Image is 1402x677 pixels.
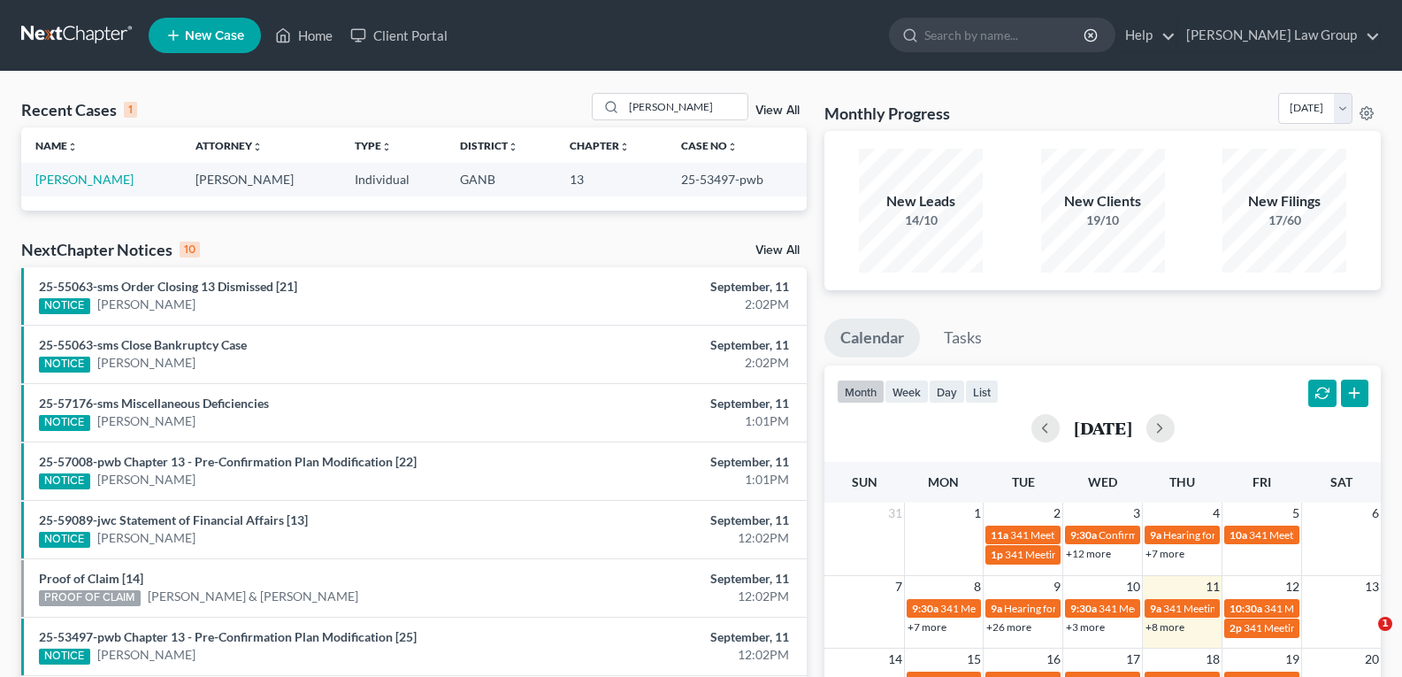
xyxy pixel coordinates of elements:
iframe: Intercom live chat [1342,617,1384,659]
span: 5 [1291,503,1301,524]
a: [PERSON_NAME] [97,471,195,489]
span: Fri [1253,474,1271,489]
div: 10 [180,242,200,258]
td: 25-53497-pwb [667,163,807,196]
span: 9a [1150,602,1161,615]
input: Search by name... [924,19,1086,51]
div: September, 11 [551,512,789,529]
a: View All [755,244,800,257]
span: 6 [1370,503,1381,524]
div: NOTICE [39,415,90,431]
a: View All [755,104,800,117]
div: 17/60 [1222,212,1346,229]
a: +7 more [1145,547,1184,560]
i: unfold_more [619,142,630,152]
a: [PERSON_NAME] [97,296,195,313]
span: Hearing for [PERSON_NAME] [1004,602,1142,615]
div: New Leads [859,191,983,212]
div: NOTICE [39,298,90,314]
div: 2:02PM [551,354,789,372]
span: 15 [965,649,983,670]
a: +7 more [908,620,946,634]
span: 14 [886,649,904,670]
a: Tasks [928,319,998,358]
span: 4 [1211,503,1222,524]
div: NOTICE [39,357,90,373]
span: 10a [1230,528,1247,542]
span: 2 [1052,503,1062,524]
span: Mon [928,474,959,489]
span: 1 [1378,617,1392,631]
span: 9:30a [1070,602,1097,615]
button: month [837,380,885,404]
span: Sun [852,474,877,489]
div: 14/10 [859,212,983,229]
span: 9 [1052,576,1062,597]
span: 341 Meeting for [PERSON_NAME] [1099,602,1258,615]
span: 2p [1230,621,1242,635]
td: Individual [341,163,446,196]
i: unfold_more [67,142,78,152]
div: September, 11 [551,570,789,588]
a: [PERSON_NAME] Law Group [1177,19,1380,51]
div: NOTICE [39,473,90,489]
a: [PERSON_NAME] [97,354,195,372]
button: list [965,380,999,404]
div: September, 11 [551,278,789,296]
div: 12:02PM [551,588,789,605]
span: Sat [1330,474,1352,489]
a: 25-57176-sms Miscellaneous Deficiencies [39,396,269,411]
div: NOTICE [39,649,90,665]
span: Wed [1088,474,1117,489]
td: [PERSON_NAME] [181,163,341,196]
a: Chapterunfold_more [570,139,630,152]
span: 17 [1124,649,1142,670]
span: 11a [991,528,1008,542]
a: [PERSON_NAME] [97,529,195,547]
a: +8 more [1145,620,1184,634]
span: 341 Meeting for [PERSON_NAME] [1163,602,1322,615]
div: September, 11 [551,336,789,354]
a: [PERSON_NAME] [35,172,134,187]
a: [PERSON_NAME] & [PERSON_NAME] [148,588,358,605]
a: 25-55063-sms Order Closing 13 Dismissed [21] [39,279,297,294]
a: 25-59089-jwc Statement of Financial Affairs [13] [39,512,308,527]
a: Case Nounfold_more [681,139,738,152]
span: 341 Meeting for [PERSON_NAME] & [PERSON_NAME] [940,602,1193,615]
input: Search by name... [624,94,747,119]
span: New Case [185,29,244,42]
div: September, 11 [551,628,789,646]
span: 9:30a [1070,528,1097,542]
div: 12:02PM [551,529,789,547]
i: unfold_more [252,142,263,152]
span: 19 [1283,649,1301,670]
span: Hearing for Kannathaporn [PERSON_NAME] [1163,528,1371,542]
span: 16 [1045,649,1062,670]
a: +26 more [986,620,1031,634]
i: unfold_more [508,142,518,152]
span: 9a [991,602,1002,615]
a: Calendar [824,319,920,358]
span: 8 [972,576,983,597]
div: 1 [124,102,137,118]
span: 341 Meeting for [PERSON_NAME] [1005,548,1164,561]
a: 25-57008-pwb Chapter 13 - Pre-Confirmation Plan Modification [22] [39,454,417,469]
span: 10 [1124,576,1142,597]
a: 25-55063-sms Close Bankruptcy Case [39,337,247,352]
a: Client Portal [341,19,456,51]
span: Thu [1169,474,1195,489]
div: September, 11 [551,453,789,471]
span: 18 [1204,649,1222,670]
div: 1:01PM [551,412,789,430]
div: New Filings [1222,191,1346,212]
div: September, 11 [551,395,789,412]
i: unfold_more [727,142,738,152]
a: Nameunfold_more [35,139,78,152]
span: 341 Meeting for [PERSON_NAME] [1010,528,1169,542]
div: 2:02PM [551,296,789,313]
span: Confirmation Hearing for [PERSON_NAME] [1099,528,1301,542]
div: 12:02PM [551,646,789,664]
a: Attorneyunfold_more [195,139,263,152]
a: [PERSON_NAME] [97,412,195,430]
a: [PERSON_NAME] [97,646,195,664]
